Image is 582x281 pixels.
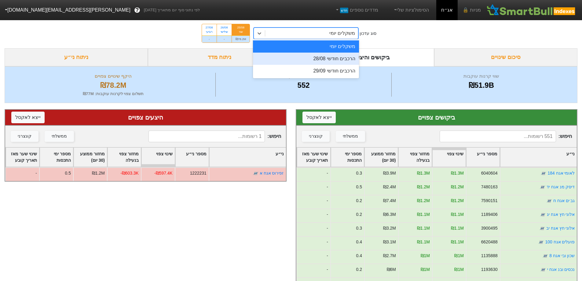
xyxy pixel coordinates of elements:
[11,113,280,122] div: היצעים צפויים
[417,184,430,190] div: ₪1.2M
[542,253,548,259] img: tase link
[440,131,572,142] span: חיפוש :
[11,112,45,123] button: ייצא לאקסל
[217,80,390,91] div: 552
[383,225,396,231] div: ₪3.2M
[297,148,330,167] div: Toggle SortBy
[65,170,71,176] div: 0.5
[549,253,575,258] a: שכון ובי אגח 8
[302,113,571,122] div: ביקושים צפויים
[332,4,381,16] a: מדדים נוספיםחדש
[383,198,396,204] div: ₪7.4M
[221,25,228,30] div: 26/08
[356,253,362,259] div: 0.4
[451,198,463,204] div: ₪1.2M
[364,148,398,167] div: Toggle SortBy
[148,131,265,142] input: 1 רשומות...
[546,198,552,204] img: tase link
[296,167,330,181] div: -
[120,170,139,176] div: -₪603.3K
[545,239,575,244] a: פועלים אגח 100
[236,25,246,30] div: 25/08
[154,170,173,176] div: -₪597.4K
[356,184,362,190] div: 0.5
[420,253,430,259] div: ₪1M
[209,148,286,167] div: Toggle SortBy
[45,131,74,142] button: ממשלתי
[481,266,497,273] div: 1193630
[486,4,577,16] img: SmartBull
[296,236,330,250] div: -
[539,225,545,231] img: tase link
[296,250,330,264] div: -
[451,225,463,231] div: ₪1.1M
[5,167,39,181] div: -
[206,25,213,30] div: 27/08
[540,212,546,218] img: tase link
[454,253,463,259] div: ₪1M
[356,266,362,273] div: 0.2
[356,239,362,245] div: 0.4
[148,48,291,66] div: ניתוח מדד
[202,35,217,43] div: -
[236,30,246,34] div: שני
[481,198,497,204] div: 7590151
[417,198,430,204] div: ₪1.2M
[148,131,281,142] span: חיפוש :
[206,30,213,34] div: רביעי
[417,225,430,231] div: ₪1.1M
[432,148,466,167] div: Toggle SortBy
[451,170,463,176] div: ₪1.3M
[390,4,431,16] a: הסימולציות שלי
[253,40,359,53] div: משקלים יומי
[547,171,575,176] a: לאומי אגח 184
[331,148,364,167] div: Toggle SortBy
[302,131,330,142] button: קונצרני
[13,80,214,91] div: ₪78.2M
[356,211,362,218] div: 0.2
[420,266,430,273] div: ₪1M
[386,266,396,273] div: ₪6M
[540,267,546,273] img: tase link
[440,131,556,142] input: 551 רשומות...
[6,148,39,167] div: Toggle SortBy
[356,225,362,231] div: 0.3
[547,267,575,272] a: נכסים ובנ אגח י
[356,198,362,204] div: 0.2
[296,264,330,277] div: -
[393,80,569,91] div: ₪51.9B
[13,73,214,80] div: היקף שינויים צפויים
[336,131,365,142] button: ממשלתי
[481,211,497,218] div: 1189406
[232,35,250,43] div: ₪78.2M
[302,112,336,123] button: ייצא לאקסל
[221,30,228,34] div: שלישי
[539,184,545,190] img: tase link
[417,211,430,218] div: ₪1.1M
[190,170,207,176] div: 1222231
[451,211,463,218] div: ₪1.1M
[253,170,259,176] img: tase link
[144,7,200,13] span: לפי נתוני סוף יום מתאריך [DATE]
[434,48,577,66] div: סיכום שינויים
[296,195,330,209] div: -
[40,148,73,167] div: Toggle SortBy
[383,211,396,218] div: ₪6.3M
[481,253,497,259] div: 1135888
[309,133,323,140] div: קונצרני
[217,35,232,43] div: -
[253,53,359,65] div: הרכבים חודשי 28/08
[253,65,359,77] div: הרכבים חודשי 29/09
[417,170,430,176] div: ₪1.3M
[13,91,214,97] div: תשלום צפוי לקרנות עוקבות : ₪77M
[260,171,284,176] a: זפירוס אגח א
[481,184,497,190] div: 7480163
[291,48,434,66] div: ביקושים והיצעים צפויים
[454,266,463,273] div: ₪1M
[18,133,31,140] div: קונצרני
[540,170,547,176] img: tase link
[481,239,497,245] div: 6620488
[52,133,67,140] div: ממשלתי
[546,226,575,231] a: אלוני חץ אגח יב
[553,198,575,203] a: גב ים אגח ח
